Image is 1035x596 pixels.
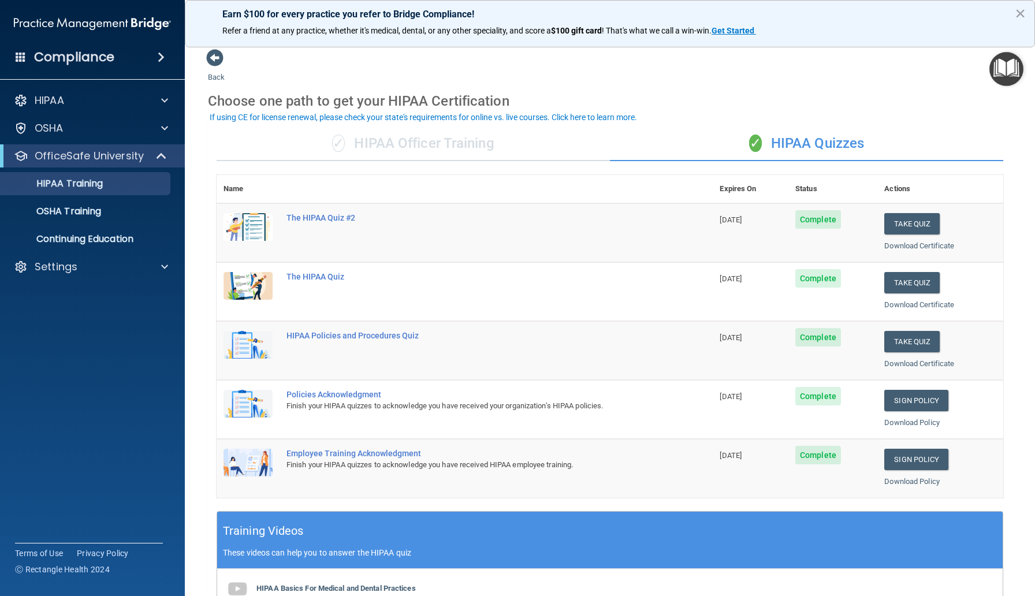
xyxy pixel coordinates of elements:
[286,399,655,413] div: Finish your HIPAA quizzes to acknowledge you have received your organization’s HIPAA policies.
[208,111,639,123] button: If using CE for license renewal, please check your state's requirements for online vs. live cours...
[35,94,64,107] p: HIPAA
[884,359,954,368] a: Download Certificate
[795,446,841,464] span: Complete
[720,392,742,401] span: [DATE]
[332,135,345,152] span: ✓
[208,84,1012,118] div: Choose one path to get your HIPAA Certification
[884,390,948,411] a: Sign Policy
[877,175,1003,203] th: Actions
[208,59,225,81] a: Back
[14,94,168,107] a: HIPAA
[286,272,655,281] div: The HIPAA Quiz
[8,233,165,245] p: Continuing Education
[720,451,742,460] span: [DATE]
[286,390,655,399] div: Policies Acknowledgment
[788,175,877,203] th: Status
[217,126,610,161] div: HIPAA Officer Training
[35,121,64,135] p: OSHA
[15,564,110,575] span: Ⓒ Rectangle Health 2024
[795,328,841,347] span: Complete
[223,548,997,557] p: These videos can help you to answer the HIPAA quiz
[222,26,551,35] span: Refer a friend at any practice, whether it's medical, dental, or any other speciality, and score a
[602,26,712,35] span: ! That's what we call a win-win.
[210,113,637,121] div: If using CE for license renewal, please check your state's requirements for online vs. live cours...
[720,215,742,224] span: [DATE]
[222,9,997,20] p: Earn $100 for every practice you refer to Bridge Compliance!
[286,213,655,222] div: The HIPAA Quiz #2
[884,331,940,352] button: Take Quiz
[8,178,103,189] p: HIPAA Training
[14,149,167,163] a: OfficeSafe University
[286,449,655,458] div: Employee Training Acknowledgment
[77,547,129,559] a: Privacy Policy
[35,149,144,163] p: OfficeSafe University
[14,12,171,35] img: PMB logo
[14,260,168,274] a: Settings
[286,458,655,472] div: Finish your HIPAA quizzes to acknowledge you have received HIPAA employee training.
[14,121,168,135] a: OSHA
[884,449,948,470] a: Sign Policy
[720,333,742,342] span: [DATE]
[217,175,280,203] th: Name
[610,126,1003,161] div: HIPAA Quizzes
[884,213,940,234] button: Take Quiz
[8,206,101,217] p: OSHA Training
[1015,4,1026,23] button: Close
[989,52,1023,86] button: Open Resource Center
[884,418,940,427] a: Download Policy
[795,269,841,288] span: Complete
[15,547,63,559] a: Terms of Use
[35,260,77,274] p: Settings
[34,49,114,65] h4: Compliance
[884,241,954,250] a: Download Certificate
[795,387,841,405] span: Complete
[884,300,954,309] a: Download Certificate
[749,135,762,152] span: ✓
[720,274,742,283] span: [DATE]
[223,521,304,541] h5: Training Videos
[884,477,940,486] a: Download Policy
[256,584,416,593] b: HIPAA Basics For Medical and Dental Practices
[712,26,754,35] strong: Get Started
[551,26,602,35] strong: $100 gift card
[795,210,841,229] span: Complete
[713,175,788,203] th: Expires On
[286,331,655,340] div: HIPAA Policies and Procedures Quiz
[712,26,756,35] a: Get Started
[884,272,940,293] button: Take Quiz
